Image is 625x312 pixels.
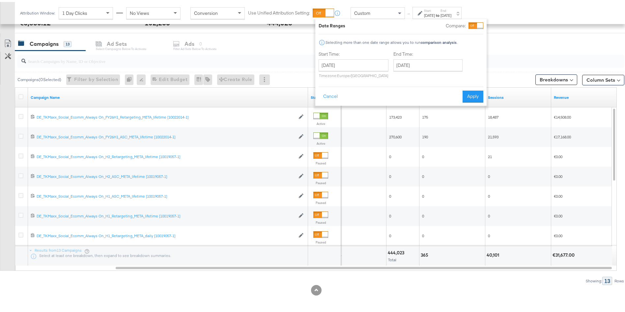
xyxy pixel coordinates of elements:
[488,152,492,157] span: 21
[313,218,328,223] label: Paused
[554,231,562,236] span: €0.00
[585,277,602,281] div: Showing:
[389,231,391,236] span: 0
[313,238,328,242] label: Paused
[313,179,328,183] label: Paused
[435,11,440,16] strong: to
[311,93,338,98] a: Shows the current state of your Ad Campaign.
[406,11,412,14] span: ↑
[319,21,345,27] div: Date Ranges
[389,152,391,157] span: 0
[125,72,137,83] div: 0
[422,113,428,118] span: 175
[424,11,435,16] div: [DATE]
[421,38,457,43] strong: comparison analysis
[31,93,305,98] a: Your campaign name.
[354,8,370,14] span: Custom
[554,152,562,157] span: €0.00
[313,120,328,124] label: Active
[393,49,465,55] label: End Time:
[554,172,562,177] span: €0.00
[313,199,328,203] label: Paused
[194,8,218,14] span: Conversion
[488,132,498,137] span: 21,593
[389,212,391,216] span: 0
[614,277,624,281] div: Rows
[37,152,295,157] a: DE_TKMaxx_Social_Ecomm_Always On_H2_Retargeting_META_lifetime [10019057-1]
[487,250,501,256] div: 40,101
[17,75,61,81] div: Campaigns ( 0 Selected)
[440,7,451,11] label: End:
[554,132,571,137] span: €17,168.00
[37,211,295,216] div: DE_TKMaxx_Social_Ecomm_Always On_H1_Retargeting_META_lifetime [10019057-1]
[37,231,295,237] a: DE_TKMaxx_Social_Ecomm_Always On_H1_Retargeting_META_daily [10019057-1]
[446,21,466,27] label: Compare:
[37,132,295,137] div: DE_TKMaxx_Social_Ecomm_Always On_FY26H1_ASC_META_lifetime [10022014-1]
[64,39,71,45] div: 13
[319,49,388,55] label: Start Time:
[488,93,549,98] a: Sessions - GA Sessions - The total number of sessions
[488,113,498,118] span: 18,487
[130,8,149,14] span: No Views
[389,113,402,118] span: 173,423
[389,172,391,177] span: 0
[37,191,295,197] a: DE_TKMaxx_Social_Ecomm_Always On_H1_ASC_META_lifetime [10019057-1]
[422,231,424,236] span: 0
[602,275,612,283] div: 13
[422,172,424,177] span: 0
[488,212,490,216] span: 0
[440,11,451,16] div: [DATE]
[388,247,406,254] div: 444,023
[488,172,490,177] span: 0
[422,132,428,137] span: 190
[488,192,490,197] span: 0
[554,93,614,98] a: Transaction Revenue - The total sale revenue (excluding shipping and tax) of the transaction
[248,8,310,14] label: Use Unified Attribution Setting:
[30,38,59,46] div: Campaigns
[20,9,55,14] div: Attribution Window:
[553,250,577,256] div: €31,677.00
[313,139,328,144] label: Active
[37,132,295,138] a: DE_TKMaxx_Social_Ecomm_Always On_FY26H1_ASC_META_lifetime [10022014-1]
[319,89,342,100] button: Cancel
[554,113,571,118] span: €14,508.00
[554,192,562,197] span: €0.00
[389,132,402,137] span: 270,600
[554,212,562,216] span: €0.00
[422,192,424,197] span: 0
[37,211,295,217] a: DE_TKMaxx_Social_Ecomm_Always On_H1_Retargeting_META_lifetime [10019057-1]
[582,73,624,83] button: Column Sets
[313,159,328,163] label: Paused
[388,255,396,260] span: Total
[488,231,490,236] span: 0
[424,7,435,11] label: Start:
[325,38,458,43] div: Selecting more than one date range allows you to run .
[62,8,87,14] span: 1 Day Clicks
[37,172,295,177] a: DE_TKMaxx_Social_Ecomm_Always On_H2_ASC_META_lifetime [10019057-1]
[319,71,388,76] p: Timezone: Europe/[GEOGRAPHIC_DATA]
[422,152,424,157] span: 0
[37,112,295,118] a: DE_TKMaxx_Social_Ecomm_Always On_FY26H1_Retargeting_META_lifetime [10022014-1]
[421,250,430,256] div: 365
[26,50,569,63] input: Search Campaigns by Name, ID or Objective
[422,212,424,216] span: 0
[463,89,483,100] button: Apply
[389,192,391,197] span: 0
[535,72,577,83] button: Breakdowns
